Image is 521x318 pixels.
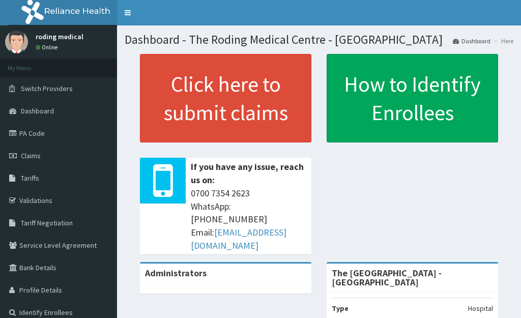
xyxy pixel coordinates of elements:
strong: The [GEOGRAPHIC_DATA] - [GEOGRAPHIC_DATA] [332,267,442,288]
a: Dashboard [453,37,490,45]
span: Switch Providers [21,84,73,93]
b: Type [332,304,349,313]
a: Online [36,44,60,51]
b: Administrators [145,267,207,279]
h1: Dashboard - The Roding Medical Centre - [GEOGRAPHIC_DATA] [125,33,513,46]
span: Claims [21,151,41,160]
b: If you have any issue, reach us on: [191,161,304,186]
li: Here [491,37,513,45]
span: Dashboard [21,106,54,115]
img: User Image [5,31,28,53]
span: Tariffs [21,174,39,183]
a: How to Identify Enrollees [327,54,498,142]
span: Tariff Negotiation [21,218,73,227]
a: Click here to submit claims [140,54,311,142]
a: [EMAIL_ADDRESS][DOMAIN_NAME] [191,226,286,251]
p: Hospital [468,303,493,313]
p: roding medical [36,33,83,40]
span: 0700 7354 2623 WhatsApp: [PHONE_NUMBER] Email: [191,187,306,252]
